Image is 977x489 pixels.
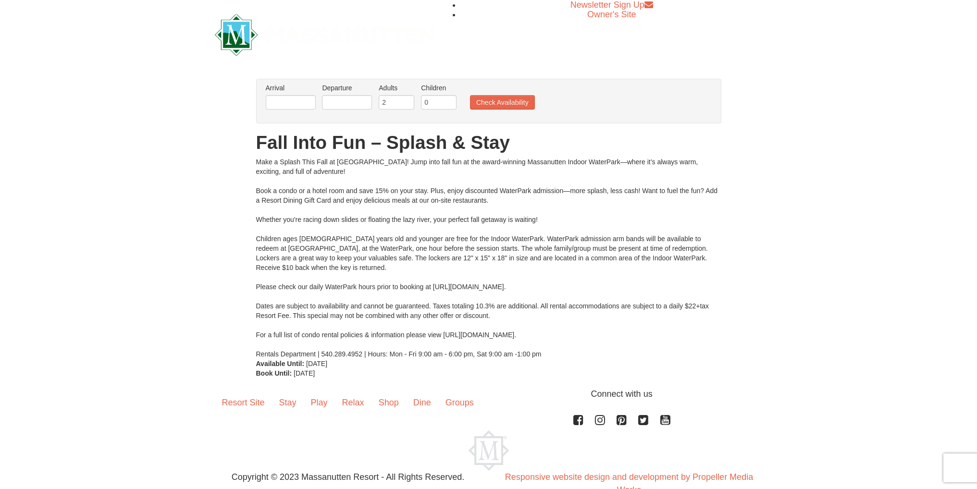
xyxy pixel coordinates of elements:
[306,360,327,367] span: [DATE]
[322,83,372,93] label: Departure
[294,369,315,377] span: [DATE]
[256,157,721,359] div: Make a Splash This Fall at [GEOGRAPHIC_DATA]! Jump into fall fun at the award-winning Massanutten...
[272,388,304,417] a: Stay
[215,388,272,417] a: Resort Site
[215,22,435,45] a: Massanutten Resort
[421,83,457,93] label: Children
[379,83,414,93] label: Adults
[256,133,721,152] h1: Fall Into Fun – Splash & Stay
[256,369,292,377] strong: Book Until:
[438,388,481,417] a: Groups
[371,388,406,417] a: Shop
[208,471,489,484] p: Copyright © 2023 Massanutten Resort - All Rights Reserved.
[215,14,435,56] img: Massanutten Resort Logo
[587,10,636,19] a: Owner's Site
[256,360,305,367] strong: Available Until:
[304,388,335,417] a: Play
[215,388,763,401] p: Connect with us
[469,430,509,471] img: Massanutten Resort Logo
[470,95,535,110] button: Check Availability
[335,388,371,417] a: Relax
[406,388,438,417] a: Dine
[266,83,316,93] label: Arrival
